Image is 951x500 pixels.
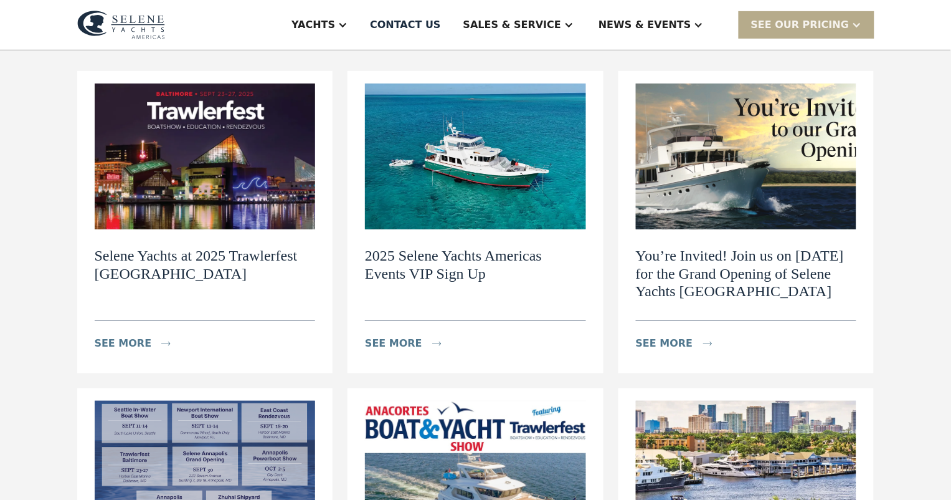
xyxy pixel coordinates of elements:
img: icon [432,342,442,346]
div: SEE Our Pricing [751,17,849,32]
div: News & EVENTS [599,17,691,32]
a: Selene Yachts at 2025 Trawlerfest [GEOGRAPHIC_DATA]see moreicon [77,71,333,373]
img: icon [161,342,171,346]
div: Contact US [370,17,441,32]
a: 2025 Selene Yachts Americas Events VIP Sign Upsee moreicon [348,71,603,373]
div: see more [95,336,152,351]
div: Yachts [291,17,335,32]
div: see more [636,336,693,351]
div: see more [365,336,422,351]
h2: Selene Yachts at 2025 Trawlerfest [GEOGRAPHIC_DATA] [95,247,316,283]
h2: 2025 Selene Yachts Americas Events VIP Sign Up [365,247,586,283]
a: You’re Invited! Join us on [DATE] for the Grand Opening of Selene Yachts [GEOGRAPHIC_DATA]see mor... [618,71,874,373]
h2: You’re Invited! Join us on [DATE] for the Grand Opening of Selene Yachts [GEOGRAPHIC_DATA] [636,247,857,300]
div: SEE Our Pricing [739,11,874,38]
img: logo [77,11,165,39]
div: Sales & Service [463,17,561,32]
img: icon [703,342,712,346]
